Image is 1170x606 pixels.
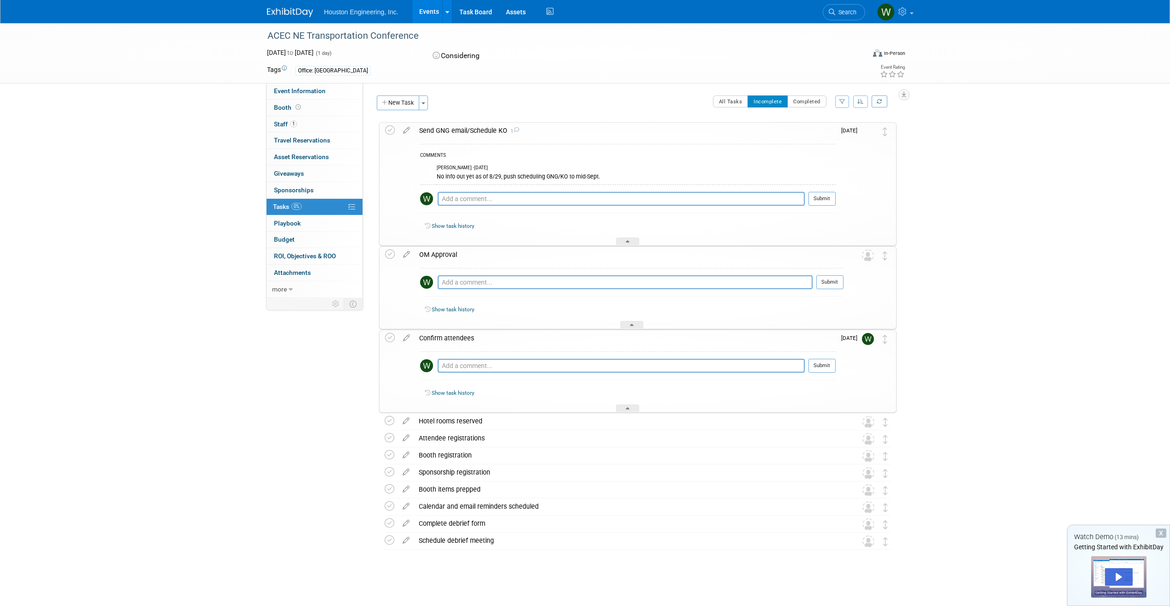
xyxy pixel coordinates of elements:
[872,95,887,107] a: Refresh
[862,125,874,137] img: Heidi Joarnt
[414,516,844,531] div: Complete debrief form
[267,100,362,116] a: Booth
[415,330,836,346] div: Confirm attendees
[415,123,836,138] div: Send GNG email/Schedule KO
[883,418,888,427] i: Move task
[267,166,362,182] a: Giveaways
[877,3,895,21] img: Whitaker Thomas
[862,467,874,479] img: Unassigned
[811,48,906,62] div: Event Format
[414,481,844,497] div: Booth items prepped
[432,306,474,313] a: Show task history
[267,132,362,149] a: Travel Reservations
[414,533,844,548] div: Schedule debrief meeting
[377,95,419,110] button: New Task
[862,433,874,445] img: Unassigned
[883,435,888,444] i: Move task
[883,452,888,461] i: Move task
[398,502,414,511] a: edit
[398,126,415,135] a: edit
[272,285,287,293] span: more
[1068,542,1170,552] div: Getting Started with ExhibitDay
[294,104,303,111] span: Booth not reserved yet
[437,172,836,180] div: No info out yet as of 8/29, push scheduling GNG/KO to mid-Sept.
[862,518,874,530] img: Unassigned
[420,192,433,205] img: Whitaker Thomas
[274,153,329,160] span: Asset Reservations
[883,335,887,344] i: Move task
[1115,534,1139,541] span: (13 mins)
[430,48,634,64] div: Considering
[398,434,414,442] a: edit
[274,186,314,194] span: Sponsorships
[420,151,836,161] div: COMMENTS
[398,250,415,259] a: edit
[414,413,844,429] div: Hotel rooms reserved
[862,535,874,547] img: Unassigned
[267,116,362,132] a: Staff1
[267,232,362,248] a: Budget
[748,95,788,107] button: Incomplete
[295,66,371,76] div: Office: [GEOGRAPHIC_DATA]
[398,536,414,545] a: edit
[267,8,313,17] img: ExhibitDay
[420,165,432,177] img: Heidi Joarnt
[274,220,301,227] span: Playbook
[883,469,888,478] i: Move task
[414,447,844,463] div: Booth registration
[1156,529,1166,538] div: Dismiss
[267,83,362,99] a: Event Information
[883,127,887,136] i: Move task
[862,250,874,261] img: Unassigned
[264,28,851,44] div: ACEC NE Transportation Conference
[437,165,488,171] span: [PERSON_NAME] - [DATE]
[274,120,297,128] span: Staff
[883,251,887,260] i: Move task
[398,417,414,425] a: edit
[862,450,874,462] img: Unassigned
[884,50,905,57] div: In-Person
[267,49,314,56] span: [DATE] [DATE]
[414,430,844,446] div: Attendee registrations
[274,137,330,144] span: Travel Reservations
[841,335,862,341] span: [DATE]
[315,50,332,56] span: (1 day)
[267,215,362,232] a: Playbook
[273,203,302,210] span: Tasks
[267,149,362,165] a: Asset Reservations
[274,252,336,260] span: ROI, Objectives & ROO
[290,120,297,127] span: 1
[267,65,287,76] td: Tags
[274,104,303,111] span: Booth
[862,501,874,513] img: Unassigned
[274,87,326,95] span: Event Information
[420,276,433,289] img: Whitaker Thomas
[274,170,304,177] span: Giveaways
[324,8,398,16] span: Houston Engineering, Inc.
[808,192,836,206] button: Submit
[880,65,905,70] div: Event Rating
[267,199,362,215] a: Tasks0%
[414,464,844,480] div: Sponsorship registration
[808,359,836,373] button: Submit
[787,95,826,107] button: Completed
[344,298,362,310] td: Toggle Event Tabs
[398,451,414,459] a: edit
[883,537,888,546] i: Move task
[507,128,519,134] span: 1
[267,182,362,198] a: Sponsorships
[862,484,874,496] img: Unassigned
[415,247,843,262] div: OM Approval
[1105,568,1133,586] div: Play
[398,468,414,476] a: edit
[883,486,888,495] i: Move task
[398,485,414,493] a: edit
[398,334,415,342] a: edit
[432,390,474,396] a: Show task history
[328,298,344,310] td: Personalize Event Tab Strip
[862,416,874,428] img: Unassigned
[713,95,748,107] button: All Tasks
[816,275,843,289] button: Submit
[414,499,844,514] div: Calendar and email reminders scheduled
[883,503,888,512] i: Move task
